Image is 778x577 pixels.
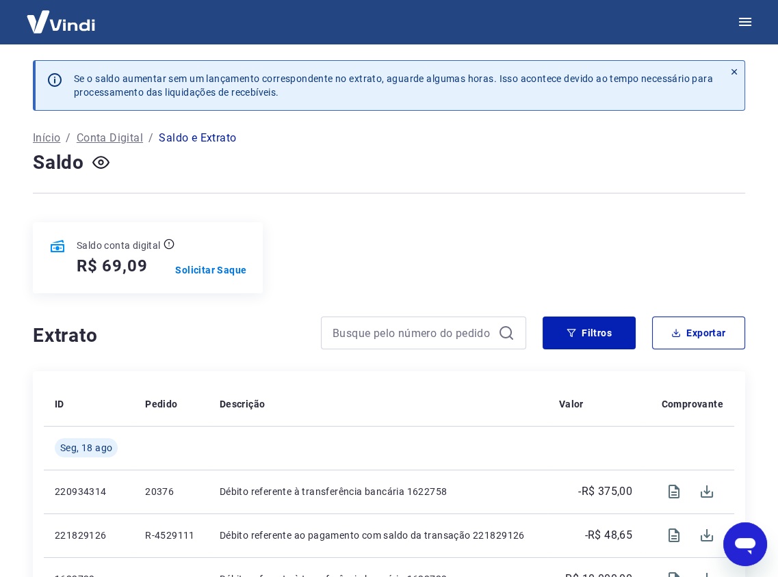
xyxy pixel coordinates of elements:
[55,528,123,542] p: 221829126
[145,485,198,498] p: 20376
[690,519,723,552] span: Download
[145,528,198,542] p: R-4529111
[55,397,64,411] p: ID
[690,475,723,508] span: Download
[220,528,537,542] p: Débito referente ao pagamento com saldo da transação 221829126
[220,485,537,498] p: Débito referente à transferência bancária 1622758
[16,1,105,42] img: Vindi
[658,519,690,552] span: Visualizar
[77,130,143,146] a: Conta Digital
[74,72,713,99] p: Se o saldo aumentar sem um lançamento correspondente no extrato, aguarde algumas horas. Isso acon...
[543,317,636,349] button: Filtros
[723,522,767,566] iframe: Botão para abrir a janela de mensagens
[333,323,493,343] input: Busque pelo número do pedido
[145,397,177,411] p: Pedido
[652,317,745,349] button: Exportar
[66,130,70,146] p: /
[33,149,84,176] h4: Saldo
[559,397,584,411] p: Valor
[175,263,246,277] a: Solicitar Saque
[585,527,633,544] p: -R$ 48,65
[33,322,304,349] h4: Extrato
[148,130,153,146] p: /
[77,239,161,252] p: Saldo conta digital
[77,255,147,277] h5: R$ 69,09
[662,397,723,411] p: Comprovante
[220,397,265,411] p: Descrição
[33,130,60,146] a: Início
[578,483,632,500] p: -R$ 375,00
[55,485,123,498] p: 220934314
[159,130,236,146] p: Saldo e Extrato
[658,475,690,508] span: Visualizar
[60,441,112,455] span: Seg, 18 ago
